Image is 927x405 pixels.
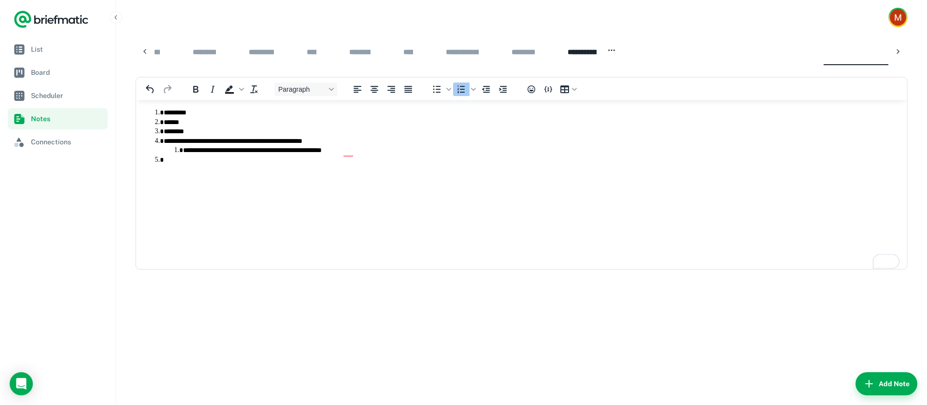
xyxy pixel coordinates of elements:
[8,131,108,153] a: Connections
[349,83,366,96] button: Align left
[187,83,204,96] button: Bold
[31,113,104,124] span: Notes
[274,83,337,96] button: Block Paragraph
[478,83,494,96] button: Decrease indent
[31,137,104,147] span: Connections
[8,62,108,83] a: Board
[557,83,580,96] button: Table
[246,83,262,96] button: Clear formatting
[523,83,540,96] button: Emojis
[8,85,108,106] a: Scheduler
[400,83,416,96] button: Justify
[221,83,245,96] div: Background color Black
[159,83,175,96] button: Redo
[428,83,453,96] div: Bullet list
[8,39,108,60] a: List
[495,83,511,96] button: Increase indent
[278,85,326,93] span: Paragraph
[383,83,399,96] button: Align right
[453,83,477,96] div: Numbered list
[10,372,33,395] div: Load Chat
[31,44,104,55] span: List
[142,83,158,96] button: Undo
[204,83,221,96] button: Italic
[8,8,763,64] body: To enrich screen reader interactions, please activate Accessibility in Grammarly extension settings
[31,67,104,78] span: Board
[890,9,906,26] img: Myranda James
[31,90,104,101] span: Scheduler
[14,10,89,29] a: Logo
[856,372,917,395] button: Add Note
[888,8,908,27] button: Account button
[540,83,556,96] button: Insert/edit code sample
[8,108,108,129] a: Notes
[366,83,383,96] button: Align center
